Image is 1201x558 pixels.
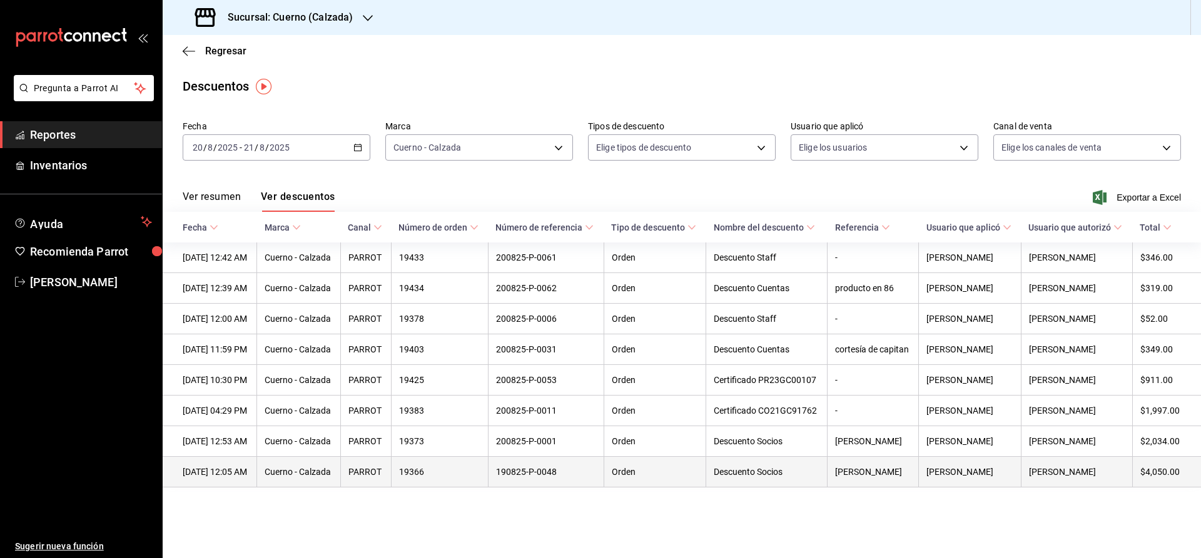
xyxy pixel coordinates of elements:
label: Marca [385,122,573,131]
th: [DATE] 12:00 AM [163,304,257,334]
th: PARROT [340,242,391,273]
span: Fecha [183,222,218,232]
label: Canal de venta [993,122,1181,131]
th: 19403 [391,334,488,365]
th: Orden [604,273,706,304]
th: [PERSON_NAME] [828,426,919,457]
th: 200825-P-0006 [488,304,604,334]
th: [PERSON_NAME] [1021,457,1132,487]
th: Cuerno - Calzada [257,273,341,304]
th: Certificado CO21GC91762 [706,396,828,426]
th: [PERSON_NAME] [1021,334,1132,365]
th: producto en 86 [828,273,919,304]
th: PARROT [340,396,391,426]
button: Pregunta a Parrot AI [14,75,154,101]
th: [PERSON_NAME] [919,304,1021,334]
th: Cuerno - Calzada [257,334,341,365]
th: Cuerno - Calzada [257,457,341,487]
th: Descuento Cuentas [706,334,828,365]
span: / [213,142,217,152]
a: Pregunta a Parrot AI [9,91,154,104]
th: [DATE] 04:29 PM [163,396,257,426]
th: - [828,396,919,426]
th: 19366 [391,457,488,487]
th: [PERSON_NAME] [919,242,1021,273]
th: $2,034.00 [1132,426,1201,457]
th: [PERSON_NAME] [919,273,1021,304]
input: ---- [217,142,238,152]
button: Regresar [183,45,246,57]
th: - [828,365,919,396]
label: Fecha [183,122,370,131]
th: [PERSON_NAME] [919,334,1021,365]
th: Cuerno - Calzada [257,396,341,426]
th: [PERSON_NAME] [919,426,1021,457]
th: Certificado PR23GC00107 [706,365,828,396]
th: PARROT [340,334,391,365]
th: $52.00 [1132,304,1201,334]
th: [PERSON_NAME] [1021,396,1132,426]
th: 200825-P-0011 [488,396,604,426]
input: -- [243,142,255,152]
span: Total [1140,222,1172,232]
span: Canal [348,222,382,232]
span: Referencia [835,222,890,232]
th: [DATE] 12:53 AM [163,426,257,457]
span: Regresar [205,45,246,57]
th: 200825-P-0053 [488,365,604,396]
th: $319.00 [1132,273,1201,304]
th: [PERSON_NAME] [1021,273,1132,304]
th: Descuento Socios [706,426,828,457]
input: ---- [269,142,290,152]
span: Nombre del descuento [714,222,815,232]
th: 19425 [391,365,488,396]
span: Número de referencia [495,222,594,232]
th: [DATE] 10:30 PM [163,365,257,396]
button: Ver resumen [183,191,241,212]
th: PARROT [340,273,391,304]
span: Usuario que aplicó [926,222,1011,232]
th: Orden [604,396,706,426]
th: [PERSON_NAME] [1021,242,1132,273]
th: $4,050.00 [1132,457,1201,487]
th: [PERSON_NAME] [828,457,919,487]
th: 200825-P-0061 [488,242,604,273]
span: Recomienda Parrot [30,243,152,260]
th: 19383 [391,396,488,426]
input: -- [259,142,265,152]
span: [PERSON_NAME] [30,274,152,291]
th: 200825-P-0031 [488,334,604,365]
th: PARROT [340,365,391,396]
th: Orden [604,334,706,365]
th: [PERSON_NAME] [1021,365,1132,396]
th: PARROT [340,457,391,487]
button: Tooltip marker [256,79,271,94]
th: $346.00 [1132,242,1201,273]
th: Descuento Socios [706,457,828,487]
div: Descuentos [183,77,249,96]
span: Marca [265,222,301,232]
th: [DATE] 12:05 AM [163,457,257,487]
button: Exportar a Excel [1095,190,1181,205]
th: cortesía de capitan [828,334,919,365]
div: navigation tabs [183,191,335,212]
th: Orden [604,242,706,273]
th: [PERSON_NAME] [919,457,1021,487]
th: [PERSON_NAME] [1021,304,1132,334]
th: 200825-P-0001 [488,426,604,457]
span: Elige los usuarios [799,141,867,154]
span: Ayuda [30,214,136,229]
span: Elige tipos de descuento [596,141,691,154]
th: Cuerno - Calzada [257,242,341,273]
span: Número de orden [398,222,479,232]
span: / [203,142,207,152]
th: Cuerno - Calzada [257,426,341,457]
th: $349.00 [1132,334,1201,365]
span: Cuerno - Calzada [393,141,461,154]
th: Orden [604,426,706,457]
span: Reportes [30,126,152,143]
h3: Sucursal: Cuerno (Calzada) [218,10,353,25]
th: Orden [604,457,706,487]
th: [DATE] 11:59 PM [163,334,257,365]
